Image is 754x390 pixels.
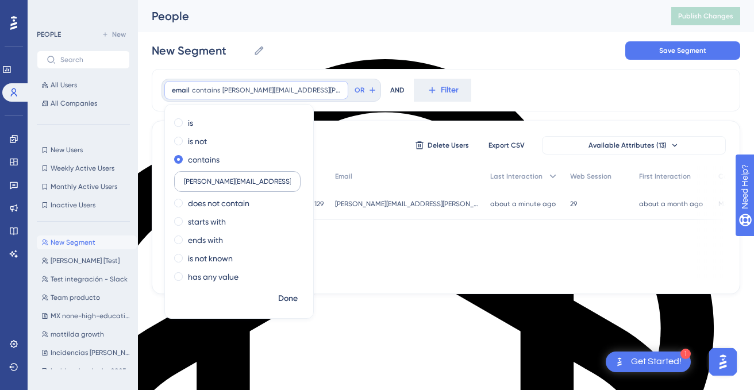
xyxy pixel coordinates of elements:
[659,46,706,55] span: Save Segment
[335,172,352,181] span: Email
[51,311,132,321] span: MX none-high-education
[51,164,114,173] span: Weekly Active Users
[184,177,291,186] input: Type the value
[335,199,479,208] span: [PERSON_NAME][EMAIL_ADDRESS][PERSON_NAME][DOMAIN_NAME]
[542,136,726,155] button: Available Attributes (13)
[37,309,137,323] button: MX none-high-education
[706,345,740,379] iframe: UserGuiding AI Assistant Launcher
[37,254,137,268] button: [PERSON_NAME] [Test]
[355,86,364,95] span: OR
[98,28,130,41] button: New
[188,233,223,247] label: ends with
[222,86,341,95] span: [PERSON_NAME][EMAIL_ADDRESS][PERSON_NAME][DOMAIN_NAME]
[37,180,130,194] button: Monthly Active Users
[51,256,120,265] span: [PERSON_NAME] [Test]
[37,96,130,110] button: All Companies
[588,141,667,150] span: Available Attributes (13)
[51,200,95,210] span: Inactive Users
[718,172,744,181] span: Country
[188,215,226,229] label: starts with
[570,199,577,208] span: 29
[51,182,117,191] span: Monthly Active Users
[188,252,233,265] label: is not known
[680,349,691,359] div: 1
[625,41,740,60] button: Save Segment
[278,292,298,306] span: Done
[37,364,137,378] button: Incidencias Junio, 2025
[188,116,193,130] label: is
[37,30,61,39] div: PEOPLE
[37,346,137,360] button: Incidencias [PERSON_NAME], 2025
[152,8,643,24] div: People
[639,200,703,208] time: about a month ago
[188,270,238,284] label: has any value
[192,86,220,95] span: contains
[27,3,72,17] span: Need Help?
[37,143,130,157] button: New Users
[478,136,535,155] button: Export CSV
[152,43,249,59] input: Segment Name
[37,272,137,286] button: Test integración - Slack
[51,293,100,302] span: Team producto
[51,348,132,357] span: Incidencias [PERSON_NAME], 2025
[606,352,691,372] div: Open Get Started! checklist, remaining modules: 1
[671,7,740,25] button: Publish Changes
[188,134,207,148] label: is not
[51,330,104,339] span: mattilda growth
[441,83,459,97] span: Filter
[60,56,120,64] input: Search
[37,161,130,175] button: Weekly Active Users
[37,235,137,249] button: New Segment
[51,275,128,284] span: Test integración - Slack
[488,141,525,150] span: Export CSV
[353,81,378,99] button: OR
[490,200,556,208] time: about a minute ago
[51,145,83,155] span: New Users
[613,355,626,369] img: launcher-image-alternative-text
[428,141,469,150] span: Delete Users
[678,11,733,21] span: Publish Changes
[51,80,77,90] span: All Users
[37,327,137,341] button: mattilda growth
[414,79,471,102] button: Filter
[51,99,97,108] span: All Companies
[172,86,190,95] span: email
[51,238,95,247] span: New Segment
[631,356,682,368] div: Get Started!
[188,153,220,167] label: contains
[37,198,130,212] button: Inactive Users
[272,288,304,309] button: Done
[188,196,249,210] label: does not contain
[413,136,471,155] button: Delete Users
[112,30,126,39] span: New
[37,291,137,304] button: Team producto
[490,172,543,181] span: Last Interaction
[639,172,691,181] span: First Interaction
[390,79,405,102] div: AND
[37,78,130,92] button: All Users
[718,199,728,208] span: MX
[51,366,126,376] span: Incidencias Junio, 2025
[570,172,611,181] span: Web Session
